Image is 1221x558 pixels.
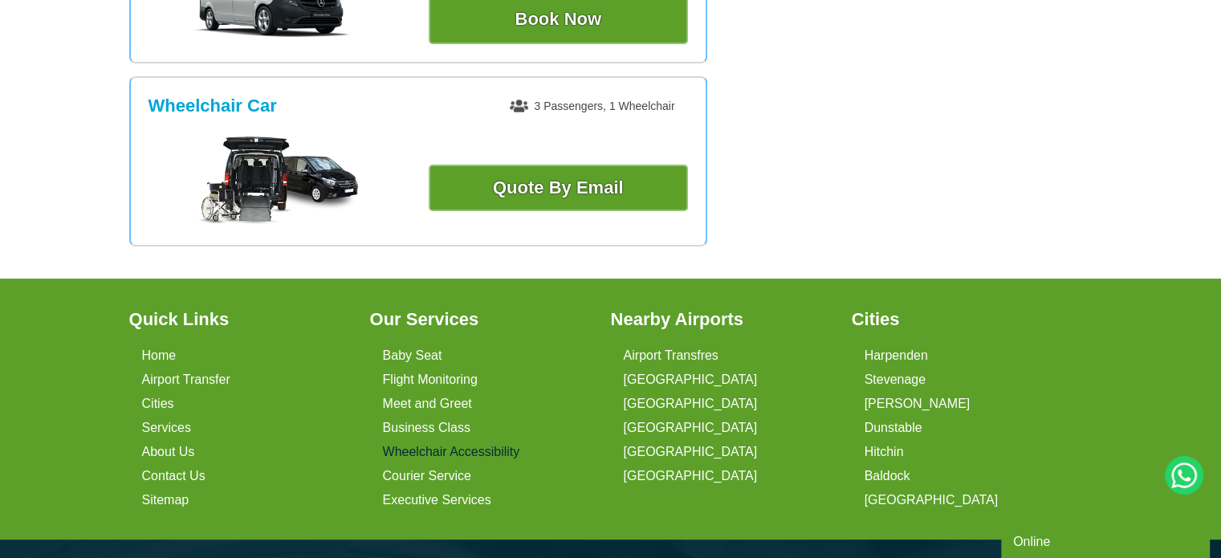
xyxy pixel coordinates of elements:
[142,373,230,387] a: Airport Transfer
[383,421,470,435] a: Business Class
[142,493,189,507] a: Sitemap
[197,136,358,225] img: Wheelchair Car
[149,96,277,116] h3: Wheelchair Car
[142,445,195,459] a: About Us
[852,311,1073,328] h3: Cities
[142,397,174,411] a: Cities
[624,373,758,387] a: [GEOGRAPHIC_DATA]
[383,493,491,507] a: Executive Services
[865,373,926,387] a: Stevenage
[383,348,442,363] a: Baby Seat
[383,445,520,459] a: Wheelchair Accessibility
[624,421,758,435] a: [GEOGRAPHIC_DATA]
[624,469,758,483] a: [GEOGRAPHIC_DATA]
[624,445,758,459] a: [GEOGRAPHIC_DATA]
[142,421,191,435] a: Services
[429,165,688,211] a: Quote By Email
[383,397,472,411] a: Meet and Greet
[624,397,758,411] a: [GEOGRAPHIC_DATA]
[865,421,922,435] a: Dunstable
[383,373,478,387] a: Flight Monitoring
[865,469,910,483] a: Baldock
[611,311,832,328] h3: Nearby Airports
[865,493,999,507] a: [GEOGRAPHIC_DATA]
[1001,523,1213,558] iframe: chat widget
[129,311,351,328] h3: Quick Links
[510,100,674,112] span: 3 Passengers, 1 Wheelchair
[370,311,592,328] h3: Our Services
[865,445,904,459] a: Hitchin
[624,348,718,363] a: Airport Transfres
[865,348,928,363] a: Harpenden
[142,469,206,483] a: Contact Us
[865,397,971,411] a: [PERSON_NAME]
[383,469,471,483] a: Courier Service
[142,348,177,363] a: Home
